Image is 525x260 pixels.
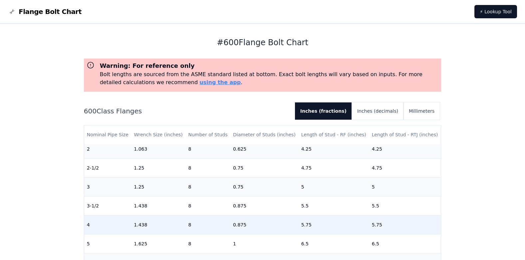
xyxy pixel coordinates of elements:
[84,125,131,144] th: Nominal Pipe Size
[299,234,369,253] td: 6.5
[84,106,290,116] h2: 600 Class Flanges
[230,158,299,177] td: 0.75
[84,215,131,234] td: 4
[295,102,352,120] button: Inches (fractions)
[185,125,230,144] th: Number of Studs
[185,139,230,158] td: 8
[369,215,441,234] td: 5.75
[100,70,439,86] p: Bolt lengths are sourced from the ASME standard listed at bottom. Exact bolt lengths will vary ba...
[369,139,441,158] td: 4.25
[299,215,369,234] td: 5.75
[131,158,185,177] td: 1.25
[131,215,185,234] td: 1.438
[84,177,131,196] td: 3
[474,5,517,18] a: ⚡ Lookup Tool
[352,102,403,120] button: Inches (decimals)
[299,177,369,196] td: 5
[299,139,369,158] td: 4.25
[230,234,299,253] td: 1
[131,139,185,158] td: 1.063
[369,196,441,215] td: 5.5
[230,196,299,215] td: 0.875
[185,177,230,196] td: 8
[84,139,131,158] td: 2
[369,177,441,196] td: 5
[299,125,369,144] th: Length of Stud - RF (inches)
[299,158,369,177] td: 4.75
[8,7,82,16] a: Flange Bolt Chart LogoFlange Bolt Chart
[369,158,441,177] td: 4.75
[185,234,230,253] td: 8
[403,102,440,120] button: Millimeters
[131,196,185,215] td: 1.438
[100,61,439,70] h3: Warning: For reference only
[131,125,185,144] th: Wrench Size (inches)
[230,215,299,234] td: 0.875
[19,7,82,16] span: Flange Bolt Chart
[230,125,299,144] th: Diameter of Studs (inches)
[369,125,441,144] th: Length of Stud - RTJ (inches)
[131,234,185,253] td: 1.625
[299,196,369,215] td: 5.5
[369,234,441,253] td: 6.5
[230,177,299,196] td: 0.75
[84,196,131,215] td: 3-1/2
[8,8,16,16] img: Flange Bolt Chart Logo
[131,177,185,196] td: 1.25
[185,215,230,234] td: 8
[185,196,230,215] td: 8
[84,234,131,253] td: 5
[230,139,299,158] td: 0.625
[84,158,131,177] td: 2-1/2
[199,79,241,85] a: using the app
[84,37,441,48] h1: # 600 Flange Bolt Chart
[185,158,230,177] td: 8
